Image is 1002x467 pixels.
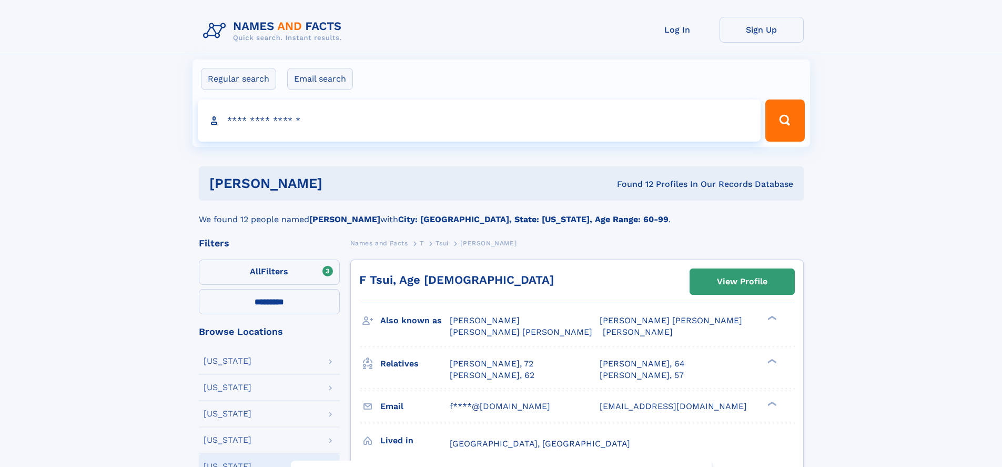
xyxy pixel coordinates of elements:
span: T [420,240,424,247]
div: We found 12 people named with . [199,201,804,226]
label: Email search [287,68,353,90]
b: [PERSON_NAME] [309,214,380,224]
a: [PERSON_NAME], 62 [450,370,534,381]
h3: Email [380,398,450,415]
span: [EMAIL_ADDRESS][DOMAIN_NAME] [600,401,747,411]
button: Search Button [765,100,804,142]
span: [GEOGRAPHIC_DATA], [GEOGRAPHIC_DATA] [450,439,630,449]
a: Log In [635,17,720,43]
div: ❯ [765,357,777,364]
a: Sign Up [720,17,804,43]
label: Regular search [201,68,276,90]
div: View Profile [717,270,767,294]
span: All [250,266,261,276]
a: Names and Facts [350,236,408,250]
label: Filters [199,260,340,285]
a: F Tsui, Age [DEMOGRAPHIC_DATA] [359,273,554,286]
span: Tsui [436,240,448,247]
input: search input [198,100,761,142]
div: [US_STATE] [204,436,251,444]
a: [PERSON_NAME], 57 [600,370,684,381]
a: [PERSON_NAME], 64 [600,358,685,370]
b: City: [GEOGRAPHIC_DATA], State: [US_STATE], Age Range: 60-99 [398,214,669,224]
h3: Lived in [380,432,450,450]
a: Tsui [436,236,448,250]
span: [PERSON_NAME] [460,240,517,247]
div: ❯ [765,315,777,322]
span: [PERSON_NAME] [450,315,520,325]
a: T [420,236,424,250]
span: [PERSON_NAME] [603,327,673,337]
div: ❯ [765,400,777,407]
div: Browse Locations [199,327,340,336]
span: [PERSON_NAME] [PERSON_NAME] [450,327,592,337]
h3: Also known as [380,312,450,330]
div: [US_STATE] [204,383,251,392]
div: Filters [199,239,340,248]
div: [US_STATE] [204,357,251,365]
span: [PERSON_NAME] [PERSON_NAME] [600,315,742,325]
h1: [PERSON_NAME] [209,177,470,190]
a: View Profile [690,269,794,294]
img: Logo Names and Facts [199,17,350,45]
h3: Relatives [380,355,450,373]
a: [PERSON_NAME], 72 [450,358,533,370]
div: Found 12 Profiles In Our Records Database [470,178,793,190]
div: [US_STATE] [204,410,251,418]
